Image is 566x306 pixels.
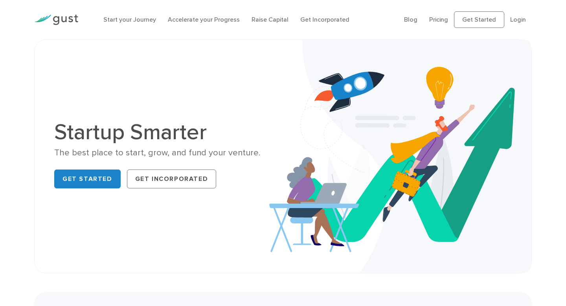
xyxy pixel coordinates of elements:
[269,40,531,273] img: Startup Smarter Hero
[404,16,417,23] a: Blog
[54,147,277,159] div: The best place to start, grow, and fund your venture.
[252,16,289,23] a: Raise Capital
[429,16,448,23] a: Pricing
[168,16,240,23] a: Accelerate your Progress
[454,11,504,28] a: Get Started
[54,170,121,188] a: Get Started
[300,16,349,23] a: Get Incorporated
[54,121,277,143] h1: Startup Smarter
[34,15,78,25] img: Gust Logo
[510,16,526,23] a: Login
[127,170,217,188] a: Get Incorporated
[103,16,156,23] a: Start your Journey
